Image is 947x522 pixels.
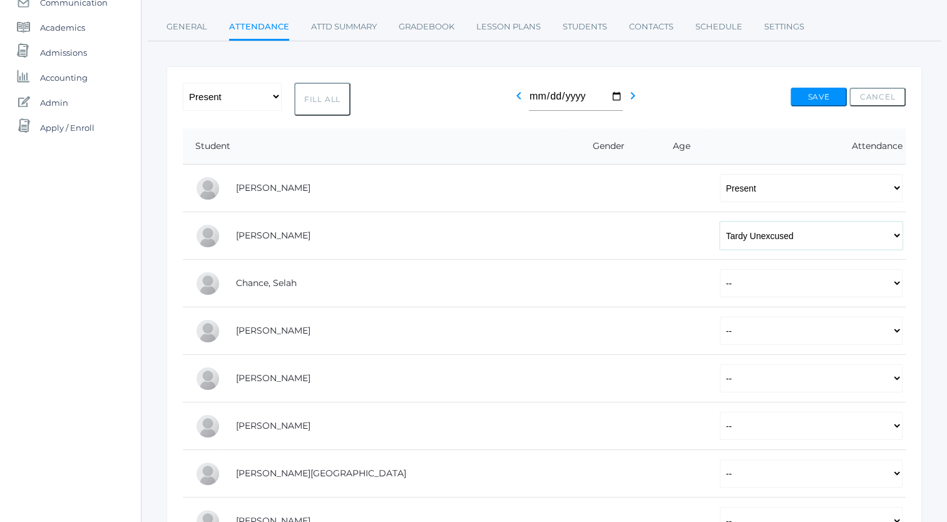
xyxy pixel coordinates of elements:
[40,15,85,40] span: Academics
[195,414,220,439] div: Raelyn Hazen
[195,271,220,296] div: Selah Chance
[647,128,707,165] th: Age
[294,83,351,116] button: Fill All
[236,277,297,289] a: Chance, Selah
[166,14,207,39] a: General
[791,88,847,106] button: Save
[40,115,95,140] span: Apply / Enroll
[236,468,406,479] a: [PERSON_NAME][GEOGRAPHIC_DATA]
[695,14,742,39] a: Schedule
[629,14,673,39] a: Contacts
[849,88,906,106] button: Cancel
[183,128,561,165] th: Student
[563,14,607,39] a: Students
[476,14,541,39] a: Lesson Plans
[236,182,310,193] a: [PERSON_NAME]
[625,94,640,106] a: chevron_right
[229,14,289,41] a: Attendance
[40,40,87,65] span: Admissions
[195,223,220,248] div: Gabby Brozek
[236,372,310,384] a: [PERSON_NAME]
[40,65,88,90] span: Accounting
[236,325,310,336] a: [PERSON_NAME]
[625,88,640,103] i: chevron_right
[707,128,906,165] th: Attendance
[236,420,310,431] a: [PERSON_NAME]
[40,90,68,115] span: Admin
[195,176,220,201] div: Josey Baker
[511,88,526,103] i: chevron_left
[236,230,310,241] a: [PERSON_NAME]
[561,128,647,165] th: Gender
[195,461,220,486] div: Shelby Hill
[764,14,804,39] a: Settings
[195,366,220,391] div: Chase Farnes
[195,319,220,344] div: Levi Erner
[311,14,377,39] a: Attd Summary
[399,14,454,39] a: Gradebook
[511,94,526,106] a: chevron_left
